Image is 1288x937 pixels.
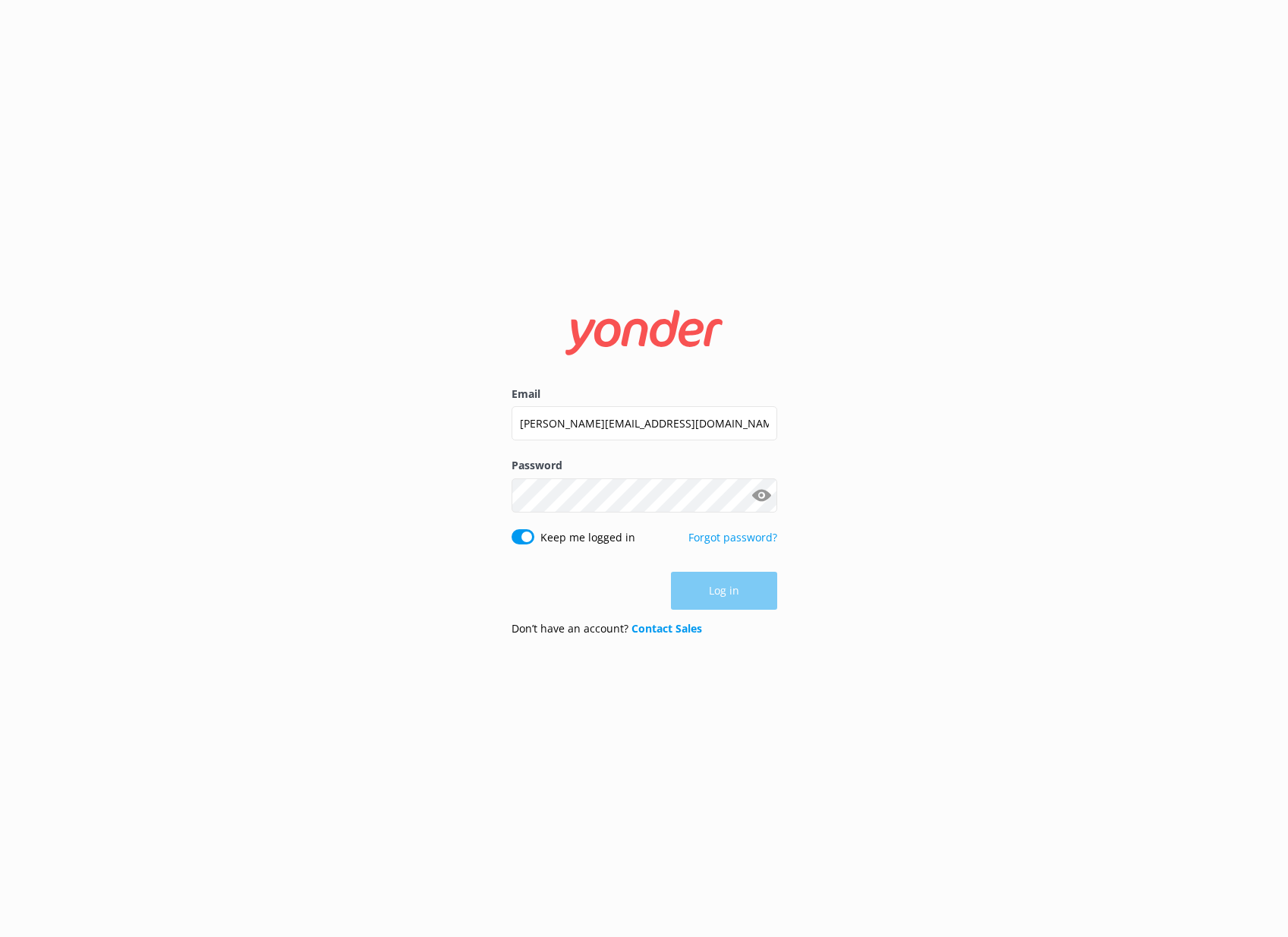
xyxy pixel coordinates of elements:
[512,620,702,637] p: Don’t have an account?
[512,457,777,474] label: Password
[747,480,777,510] button: Show password
[512,386,777,402] label: Email
[540,529,635,546] label: Keep me logged in
[512,406,777,440] input: user@emailaddress.com
[631,621,702,636] a: Contact Sales
[688,530,777,544] a: Forgot password?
